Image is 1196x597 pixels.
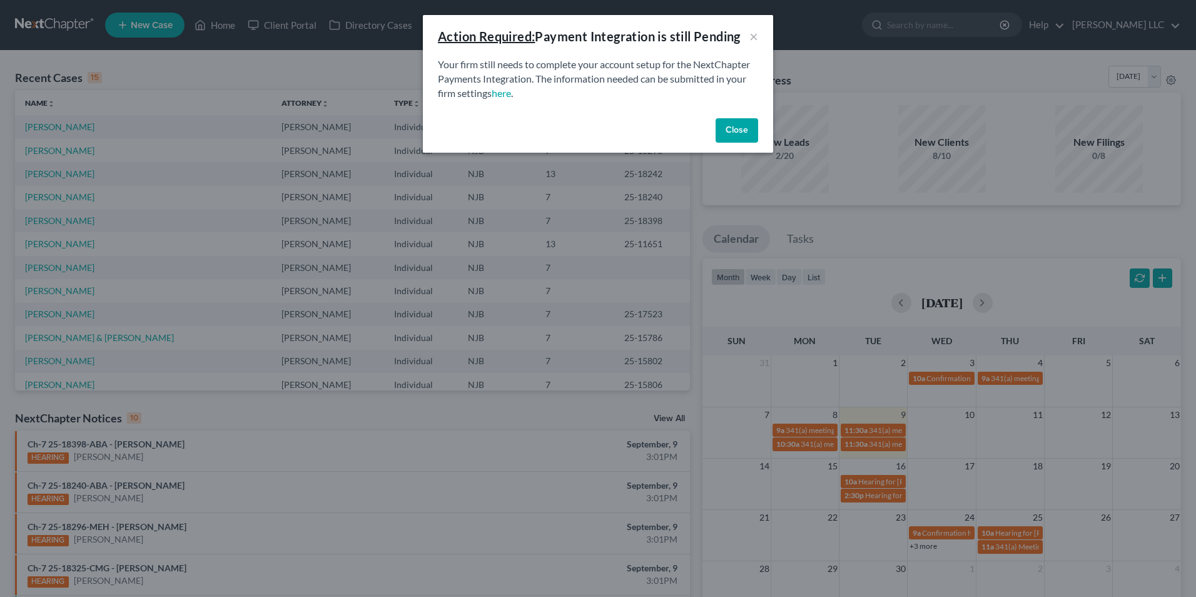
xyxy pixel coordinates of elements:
[492,87,511,99] a: here
[749,29,758,44] button: ×
[716,118,758,143] button: Close
[438,58,758,101] p: Your firm still needs to complete your account setup for the NextChapter Payments Integration. Th...
[438,28,741,45] div: Payment Integration is still Pending
[438,29,535,44] u: Action Required:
